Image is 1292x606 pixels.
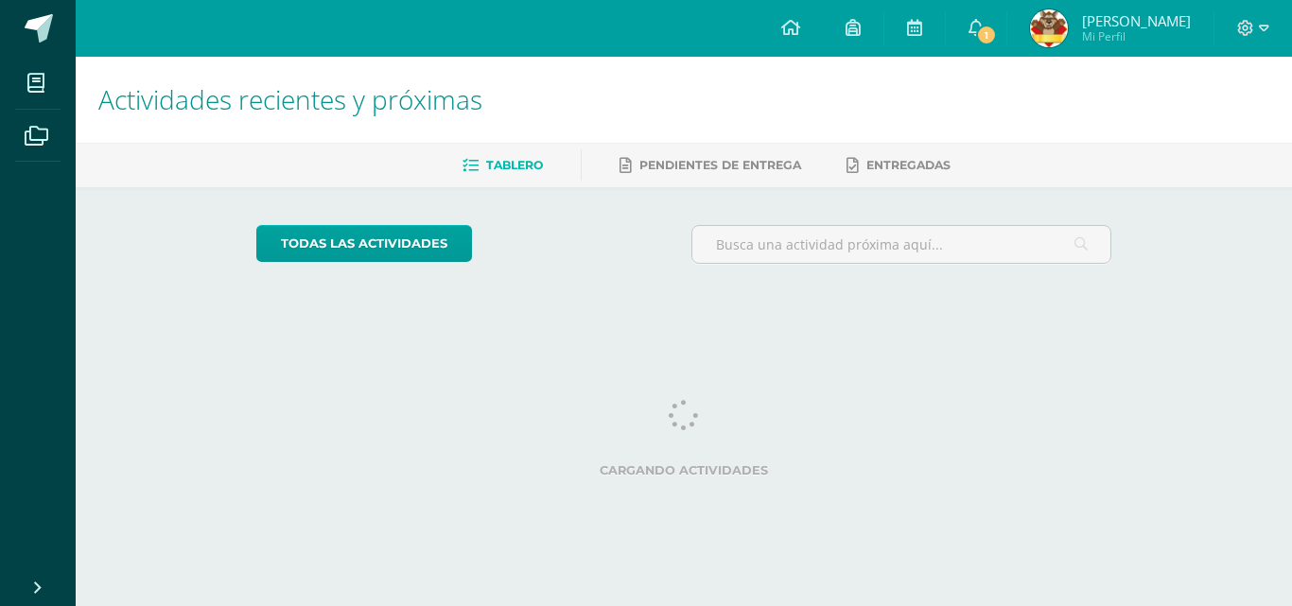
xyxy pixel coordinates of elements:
[486,158,543,172] span: Tablero
[866,158,951,172] span: Entregadas
[976,25,997,45] span: 1
[847,150,951,181] a: Entregadas
[1082,11,1191,30] span: [PERSON_NAME]
[1030,9,1068,47] img: 55cd4609078b6f5449d0df1f1668bde8.png
[639,158,801,172] span: Pendientes de entrega
[463,150,543,181] a: Tablero
[256,225,472,262] a: todas las Actividades
[98,81,482,117] span: Actividades recientes y próximas
[692,226,1111,263] input: Busca una actividad próxima aquí...
[256,463,1112,477] label: Cargando actividades
[620,150,801,181] a: Pendientes de entrega
[1082,28,1191,44] span: Mi Perfil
